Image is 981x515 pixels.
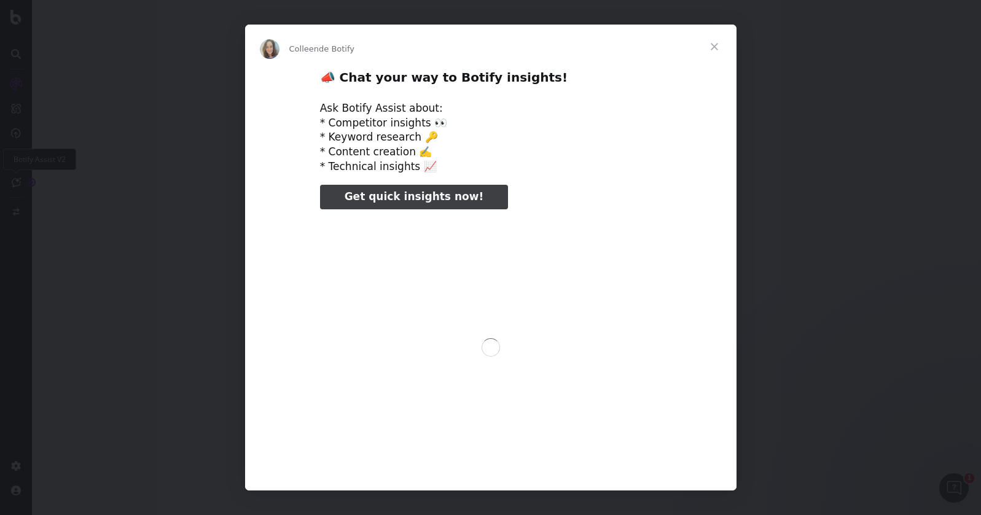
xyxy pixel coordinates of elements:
[289,44,319,53] span: Colleen
[320,69,662,92] h2: 📣 Chat your way to Botify insights!
[320,185,508,209] a: Get quick insights now!
[320,101,662,174] div: Ask Botify Assist about: * Competitor insights 👀 * Keyword research 🔑 * Content creation ✍️ * Tec...
[345,190,483,203] span: Get quick insights now!
[692,25,737,69] span: Fermer
[319,44,354,53] span: de Botify
[260,39,279,59] img: Profile image for Colleen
